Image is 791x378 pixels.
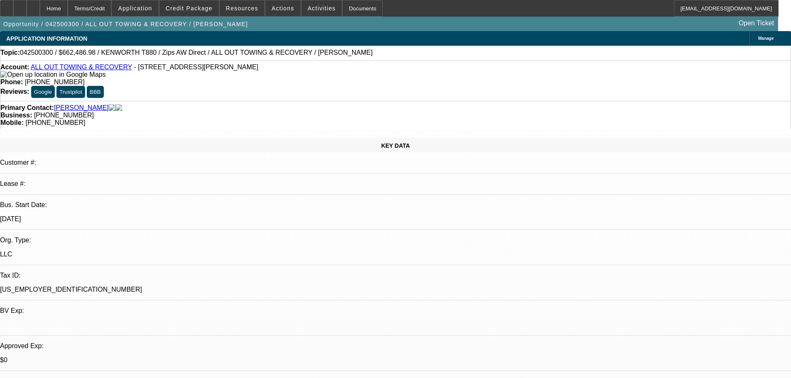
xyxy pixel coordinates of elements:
strong: Phone: [0,78,23,85]
button: Activities [301,0,342,16]
strong: Business: [0,112,32,119]
img: facebook-icon.png [109,104,115,112]
button: Google [31,86,55,98]
button: Trustpilot [56,86,85,98]
a: ALL OUT TOWING & RECOVERY [31,63,132,71]
span: Actions [272,5,294,12]
strong: Mobile: [0,119,24,126]
img: linkedin-icon.png [115,104,122,112]
button: BBB [87,86,104,98]
span: [PHONE_NUMBER] [25,78,85,85]
span: Application [118,5,152,12]
span: - [STREET_ADDRESS][PERSON_NAME] [134,63,259,71]
strong: Account: [0,63,29,71]
a: Open Ticket [735,16,777,30]
span: Resources [226,5,258,12]
span: Activities [308,5,336,12]
span: KEY DATA [381,142,410,149]
strong: Topic: [0,49,20,56]
span: Manage [758,36,774,41]
button: Resources [220,0,264,16]
a: [PERSON_NAME] [54,104,109,112]
span: APPLICATION INFORMATION [6,35,87,42]
span: [PHONE_NUMBER] [34,112,94,119]
span: 042500300 / $662,486.98 / KENWORTH T880 / Zips AW Direct / ALL OUT TOWING & RECOVERY / [PERSON_NAME] [20,49,373,56]
button: Actions [265,0,301,16]
strong: Primary Contact: [0,104,54,112]
button: Application [112,0,158,16]
img: Open up location in Google Maps [0,71,105,78]
a: View Google Maps [0,71,105,78]
button: Credit Package [159,0,219,16]
span: Credit Package [166,5,213,12]
span: [PHONE_NUMBER] [25,119,85,126]
span: Opportunity / 042500300 / ALL OUT TOWING & RECOVERY / [PERSON_NAME] [3,21,248,27]
strong: Reviews: [0,88,29,95]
